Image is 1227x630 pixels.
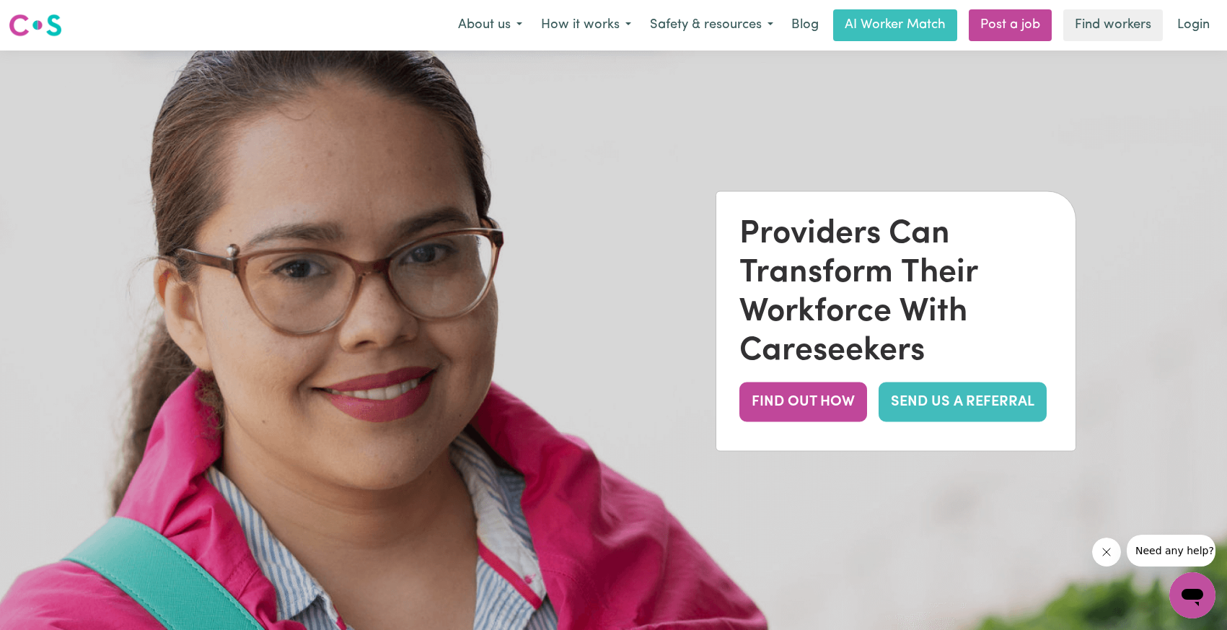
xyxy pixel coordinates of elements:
a: SEND US A REFERRAL [879,382,1047,422]
a: Careseekers logo [9,9,62,42]
a: Post a job [969,9,1052,41]
iframe: Close message [1092,538,1121,566]
iframe: Message from company [1127,535,1215,566]
a: Find workers [1063,9,1163,41]
div: Providers Can Transform Their Workforce With Careseekers [739,215,1052,371]
a: Login [1169,9,1218,41]
button: How it works [532,10,641,40]
a: Blog [783,9,827,41]
button: About us [449,10,532,40]
button: FIND OUT HOW [739,382,867,422]
iframe: Button to launch messaging window [1169,572,1215,618]
button: Safety & resources [641,10,783,40]
img: Careseekers logo [9,12,62,38]
a: AI Worker Match [833,9,957,41]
